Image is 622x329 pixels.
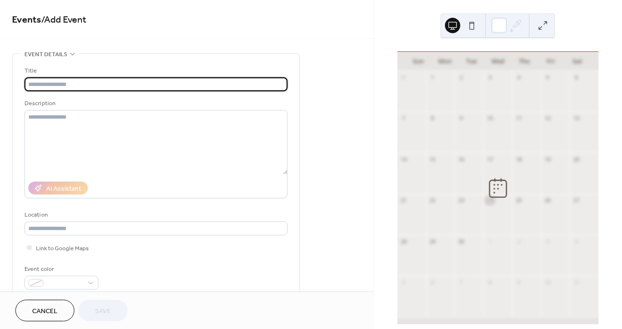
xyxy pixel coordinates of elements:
[429,197,436,204] div: 22
[457,115,465,122] div: 9
[511,52,538,71] div: Thu
[429,74,436,81] div: 1
[429,238,436,245] div: 29
[24,210,286,220] div: Location
[485,52,511,71] div: Wed
[400,238,407,245] div: 28
[457,156,465,163] div: 16
[405,52,431,71] div: Sun
[486,279,493,286] div: 8
[538,52,564,71] div: Fri
[515,238,522,245] div: 2
[41,11,86,29] span: / Add Event
[486,197,493,204] div: 24
[544,156,551,163] div: 19
[12,11,41,29] a: Events
[573,197,580,204] div: 27
[429,156,436,163] div: 15
[544,279,551,286] div: 10
[15,300,74,321] button: Cancel
[457,197,465,204] div: 23
[429,279,436,286] div: 6
[24,66,286,76] div: Title
[573,279,580,286] div: 11
[544,197,551,204] div: 26
[544,74,551,81] div: 5
[400,197,407,204] div: 21
[573,156,580,163] div: 20
[457,238,465,245] div: 30
[400,74,407,81] div: 31
[457,74,465,81] div: 2
[486,156,493,163] div: 17
[515,115,522,122] div: 11
[515,74,522,81] div: 4
[400,115,407,122] div: 7
[457,279,465,286] div: 7
[573,238,580,245] div: 4
[486,238,493,245] div: 1
[544,115,551,122] div: 12
[486,74,493,81] div: 3
[515,156,522,163] div: 18
[486,115,493,122] div: 10
[36,244,89,254] span: Link to Google Maps
[544,238,551,245] div: 3
[24,264,96,274] div: Event color
[400,279,407,286] div: 5
[400,156,407,163] div: 14
[431,52,458,71] div: Mon
[573,74,580,81] div: 6
[515,197,522,204] div: 25
[458,52,484,71] div: Tue
[32,306,58,317] span: Cancel
[429,115,436,122] div: 8
[564,52,591,71] div: Sat
[515,279,522,286] div: 9
[24,49,67,60] span: Event details
[573,115,580,122] div: 13
[24,98,286,109] div: Description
